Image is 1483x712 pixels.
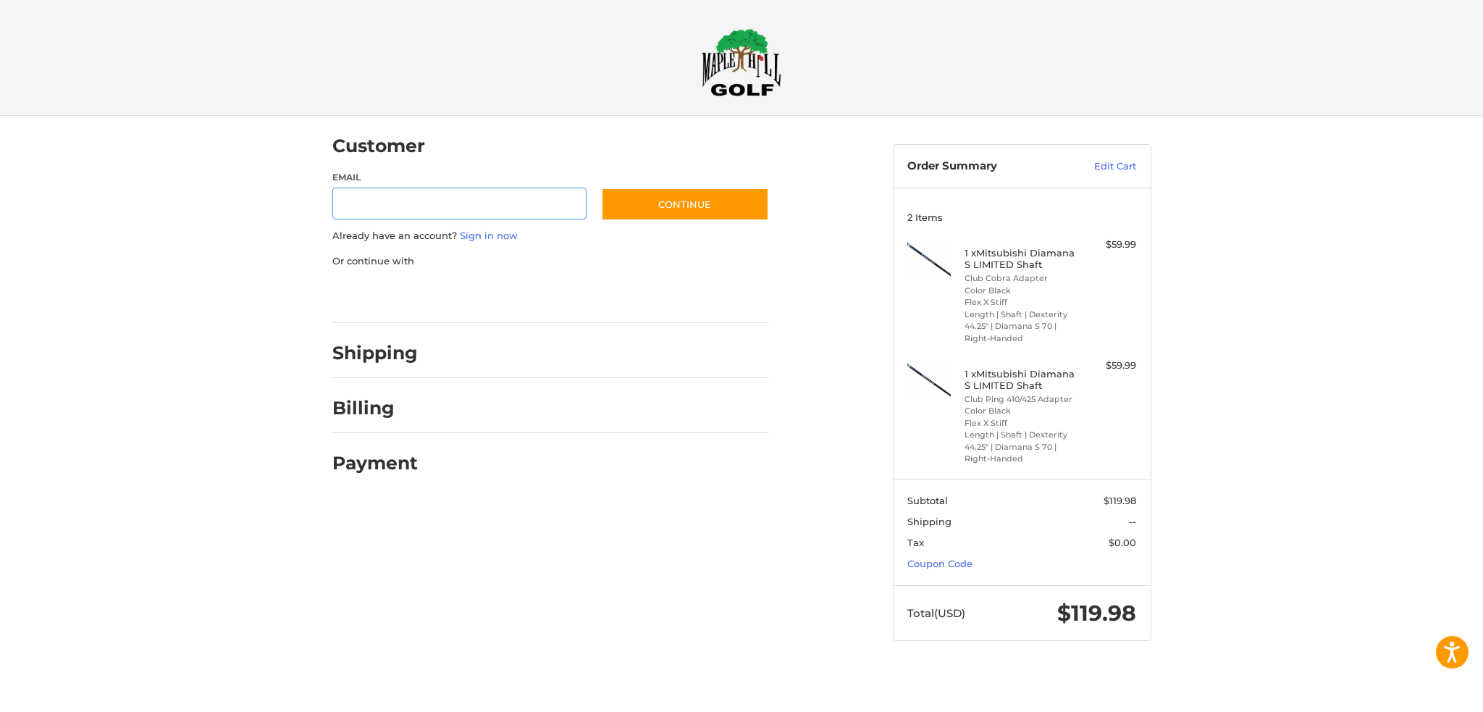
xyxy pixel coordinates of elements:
li: Club Ping 410/425 Adapter [965,393,1075,406]
span: $0.00 [1109,537,1136,548]
span: Tax [907,537,924,548]
li: Length | Shaft | Dexterity 44.25" | Diamana S 70 | Right-Handed [965,429,1075,465]
span: $119.98 [1057,600,1136,627]
li: Flex X Stiff [965,296,1075,309]
iframe: PayPal-paypal [327,282,436,309]
li: Flex X Stiff [965,417,1075,430]
h2: Billing [332,397,417,419]
h2: Customer [332,135,425,157]
p: Or continue with [332,254,769,269]
li: Color Black [965,285,1075,297]
span: Subtotal [907,495,948,506]
iframe: PayPal-paylater [450,282,559,309]
span: Total (USD) [907,606,965,620]
h3: 2 Items [907,211,1136,223]
h4: 1 x Mitsubishi Diamana S LIMITED Shaft [965,247,1075,271]
label: Email [332,171,587,184]
iframe: PayPal-venmo [573,282,681,309]
div: $59.99 [1079,359,1136,373]
a: Edit Cart [1063,159,1136,174]
h2: Shipping [332,342,418,364]
a: Coupon Code [907,558,972,569]
span: -- [1129,516,1136,527]
button: Continue [601,188,769,221]
img: Maple Hill Golf [702,28,781,96]
p: Already have an account? [332,229,769,243]
h2: Payment [332,452,418,474]
li: Club Cobra Adapter [965,272,1075,285]
iframe: Google Customer Reviews [1364,673,1483,712]
li: Length | Shaft | Dexterity 44.25" | Diamana S 70 | Right-Handed [965,309,1075,345]
span: $119.98 [1104,495,1136,506]
li: Color Black [965,405,1075,417]
h4: 1 x Mitsubishi Diamana S LIMITED Shaft [965,368,1075,392]
a: Sign in now [460,230,518,241]
span: Shipping [907,516,951,527]
div: $59.99 [1079,238,1136,252]
h3: Order Summary [907,159,1063,174]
